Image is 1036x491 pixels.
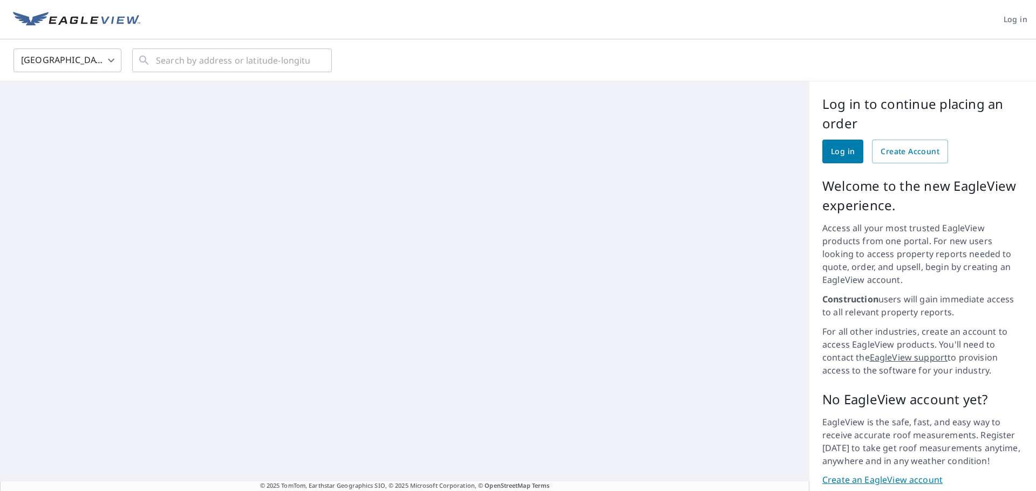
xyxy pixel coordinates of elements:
a: Log in [822,140,863,163]
span: Log in [1004,13,1027,26]
p: Welcome to the new EagleView experience. [822,176,1023,215]
p: Access all your most trusted EagleView products from one portal. For new users looking to access ... [822,222,1023,286]
p: Log in to continue placing an order [822,94,1023,133]
strong: Construction [822,293,878,305]
span: Create Account [881,145,939,158]
p: No EagleView account yet? [822,390,1023,409]
a: Terms [532,481,550,489]
img: EV Logo [13,12,140,28]
a: Create Account [872,140,948,163]
a: Create an EagleView account [822,474,1023,486]
p: users will gain immediate access to all relevant property reports. [822,293,1023,319]
span: Log in [831,145,855,158]
div: [GEOGRAPHIC_DATA] [13,45,121,75]
input: Search by address or latitude-longitude [156,45,310,75]
a: EagleView support [870,351,948,363]
p: EagleView is the safe, fast, and easy way to receive accurate roof measurements. Register [DATE] ... [822,416,1023,467]
a: OpenStreetMap [485,481,530,489]
span: © 2025 TomTom, Earthstar Geographics SIO, © 2025 Microsoft Corporation, © [260,481,550,490]
p: For all other industries, create an account to access EagleView products. You'll need to contact ... [822,325,1023,377]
